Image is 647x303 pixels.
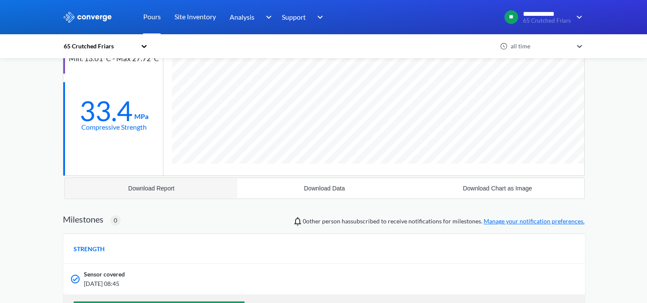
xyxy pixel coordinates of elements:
span: Support [282,12,306,22]
div: Download Report [128,185,174,192]
img: downArrow.svg [312,12,325,22]
div: Min: 13.01°C - Max 27.72°C [69,53,159,65]
span: [DATE] 08:45 [84,279,471,288]
img: icon-clock.svg [500,42,508,50]
div: all time [508,42,573,51]
div: 33.4 [80,100,133,122]
img: downArrow.svg [571,12,585,22]
img: logo_ewhite.svg [63,12,112,23]
button: Download Report [65,178,238,199]
span: 0 other [303,217,321,225]
div: Download Chart as Image [463,185,532,192]
span: 0 [114,216,117,225]
span: Analysis [230,12,254,22]
span: person has subscribed to receive notifications for milestones. [303,217,585,226]
h2: Milestones [63,214,103,224]
a: Manage your notification preferences. [484,217,585,225]
span: 65 Crutched Friars [523,18,571,24]
div: 65 Crutched Friars [63,42,136,51]
button: Download Chart as Image [411,178,584,199]
span: STRENGTH [74,244,105,254]
img: downArrow.svg [260,12,274,22]
button: Download Data [238,178,411,199]
img: notifications-icon.svg [292,216,303,226]
span: Sensor covered [84,270,125,279]
div: Compressive Strength [81,122,147,132]
div: Download Data [304,185,345,192]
